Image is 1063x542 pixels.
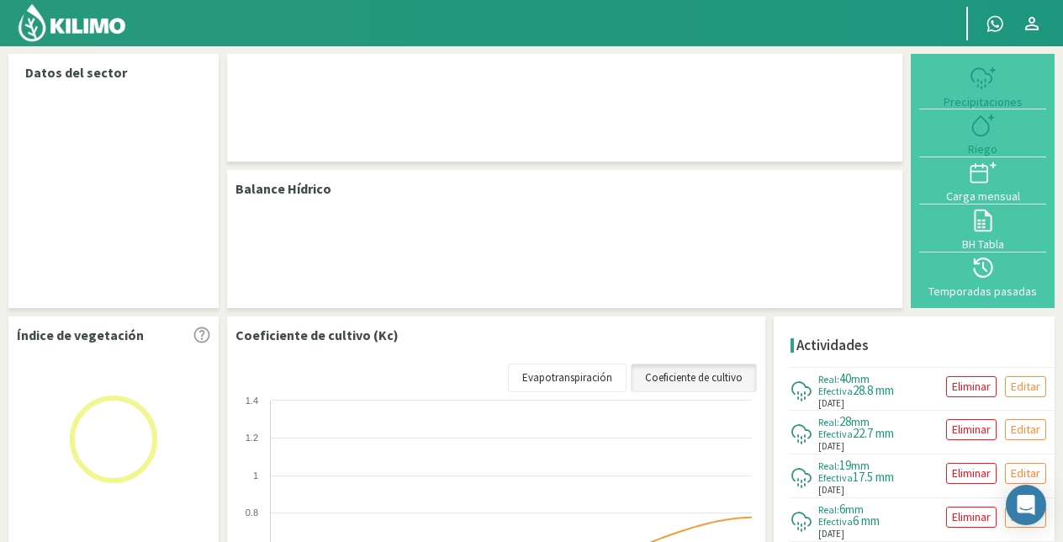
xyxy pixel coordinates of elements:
p: Eliminar [952,377,991,396]
p: Índice de vegetación [17,325,144,345]
button: Editar [1005,507,1046,528]
p: Coeficiente de cultivo (Kc) [235,325,399,345]
span: Efectiva [818,428,853,440]
img: Loading... [29,355,198,523]
span: mm [851,458,870,473]
span: 6 [839,501,845,517]
button: BH Tabla [919,205,1046,252]
p: Eliminar [952,420,991,439]
span: [DATE] [818,396,844,411]
button: Editar [1005,419,1046,440]
span: Efectiva [818,385,853,397]
span: 22.7 mm [853,425,894,441]
button: Eliminar [946,376,997,397]
span: 19 [839,457,851,473]
span: [DATE] [818,483,844,497]
p: Editar [1011,377,1040,396]
span: [DATE] [818,439,844,454]
span: Efectiva [818,515,853,528]
h4: Actividades [796,337,869,353]
div: BH Tabla [924,238,1041,250]
a: Coeficiente de cultivo [631,364,757,392]
span: 6 mm [853,513,880,529]
span: mm [851,371,870,386]
div: Open Intercom Messenger [1006,485,1046,525]
text: 1.2 [246,433,258,443]
p: Editar [1011,420,1040,439]
span: Real: [818,416,839,428]
button: Temporadas pasadas [919,252,1046,300]
button: Editar [1005,376,1046,397]
span: Real: [818,373,839,385]
span: Real: [818,460,839,472]
div: Temporadas pasadas [924,285,1041,297]
p: Datos del sector [25,62,202,82]
span: Efectiva [818,471,853,484]
p: Eliminar [952,464,991,483]
button: Carga mensual [919,157,1046,205]
text: 0.8 [246,507,258,518]
div: Carga mensual [924,190,1041,202]
span: 28 [839,413,851,429]
span: 40 [839,370,851,386]
span: mm [851,414,870,429]
button: Eliminar [946,419,997,440]
button: Precipitaciones [919,62,1046,109]
span: 28.8 mm [853,382,894,398]
p: Editar [1011,464,1040,483]
p: Balance Hídrico [235,178,331,199]
div: Riego [924,143,1041,155]
text: 1.4 [246,396,258,406]
button: Editar [1005,463,1046,484]
button: Eliminar [946,463,997,484]
button: Eliminar [946,507,997,528]
span: Real: [818,503,839,516]
span: mm [845,502,864,517]
p: Eliminar [952,507,991,527]
span: [DATE] [818,527,844,541]
div: Precipitaciones [924,96,1041,108]
a: Evapotranspiración [508,364,627,392]
span: 17.5 mm [853,469,894,485]
text: 1 [253,470,258,481]
img: Kilimo [17,3,127,43]
button: Riego [919,109,1046,157]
